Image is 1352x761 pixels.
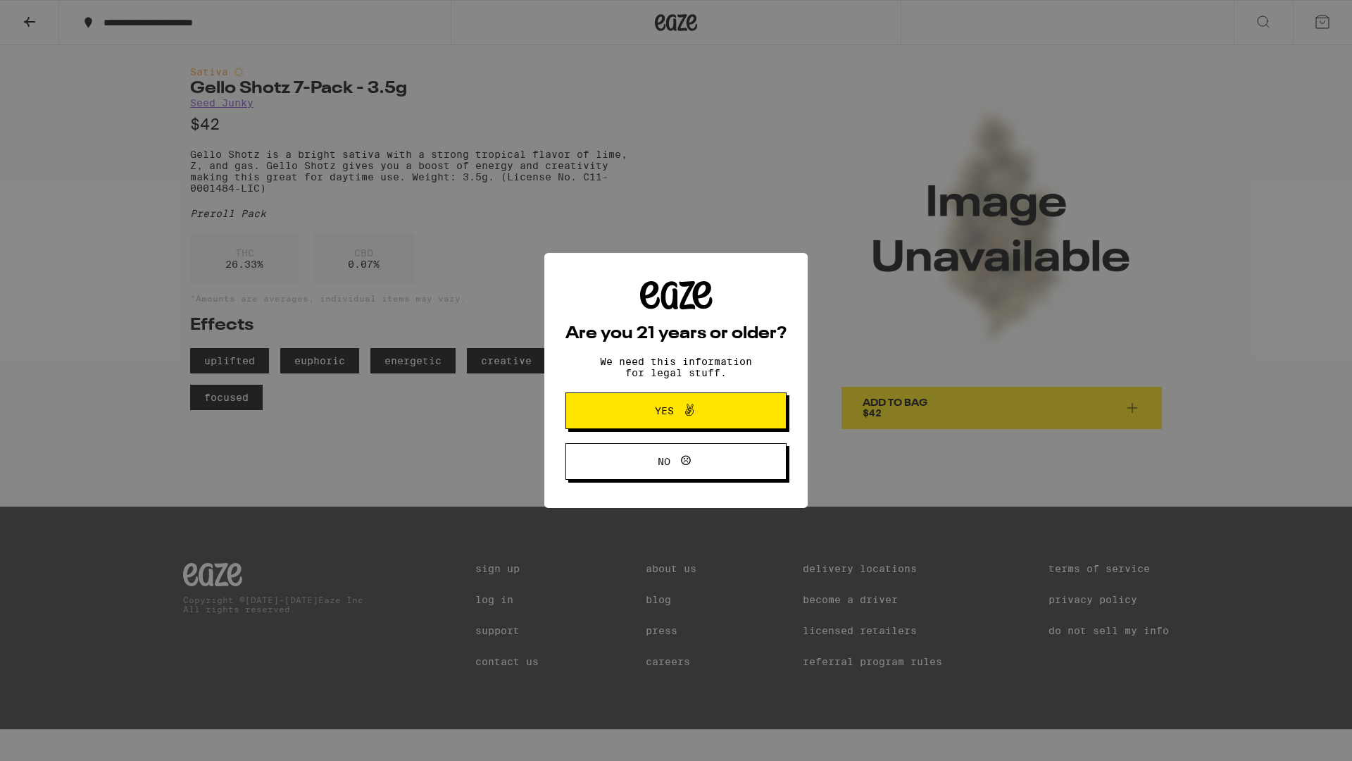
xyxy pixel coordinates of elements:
[565,392,787,429] button: Yes
[655,406,674,416] span: Yes
[588,356,764,378] p: We need this information for legal stuff.
[565,443,787,480] button: No
[1264,719,1338,754] iframe: Opens a widget where you can find more information
[658,457,670,466] span: No
[565,326,787,342] h2: Are you 21 years or older?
